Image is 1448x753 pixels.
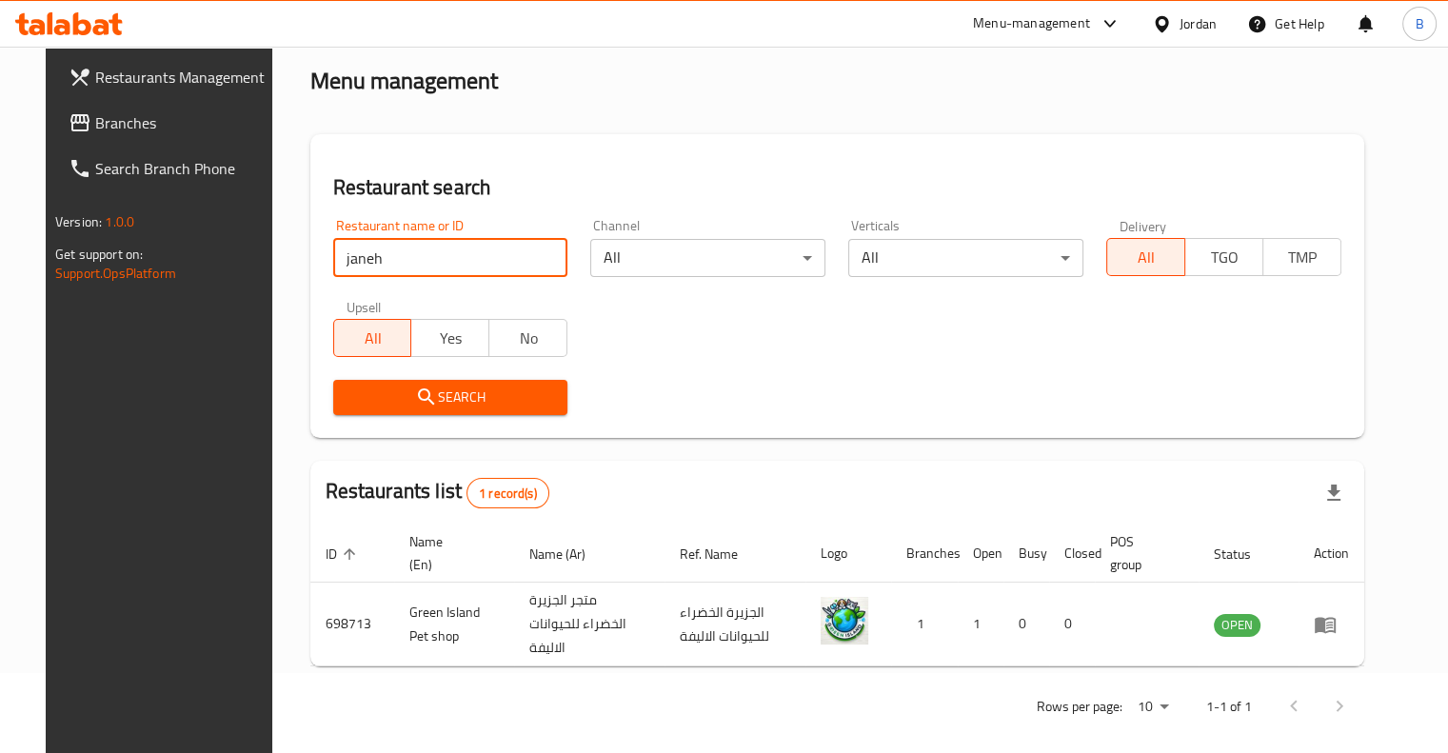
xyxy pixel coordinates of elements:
[466,478,549,508] div: Total records count
[55,242,143,267] span: Get support on:
[1049,525,1095,583] th: Closed
[1120,219,1167,232] label: Delivery
[342,325,405,352] span: All
[973,12,1090,35] div: Menu-management
[1115,244,1178,271] span: All
[1314,613,1349,636] div: Menu
[497,325,560,352] span: No
[1180,13,1217,34] div: Jordan
[1206,695,1252,719] p: 1-1 of 1
[53,100,288,146] a: Branches
[333,239,568,277] input: Search for restaurant name or ID..
[419,325,482,352] span: Yes
[333,380,568,415] button: Search
[326,543,362,565] span: ID
[1262,238,1341,276] button: TMP
[821,597,868,644] img: Green Island Pet shop
[310,583,394,666] td: 698713
[1184,238,1263,276] button: TGO
[410,319,489,357] button: Yes
[310,66,498,96] h2: Menu management
[95,66,272,89] span: Restaurants Management
[1110,530,1176,576] span: POS group
[1214,543,1276,565] span: Status
[680,543,763,565] span: Ref. Name
[348,386,553,409] span: Search
[891,583,958,666] td: 1
[347,300,382,313] label: Upsell
[394,583,514,666] td: Green Island Pet shop
[958,525,1003,583] th: Open
[467,485,548,503] span: 1 record(s)
[805,525,891,583] th: Logo
[333,319,412,357] button: All
[590,239,825,277] div: All
[1130,693,1176,722] div: Rows per page:
[1049,583,1095,666] td: 0
[1311,470,1357,516] div: Export file
[1193,244,1256,271] span: TGO
[488,319,567,357] button: No
[848,239,1083,277] div: All
[1106,238,1185,276] button: All
[1271,244,1334,271] span: TMP
[55,261,176,286] a: Support.OpsPlatform
[1003,525,1049,583] th: Busy
[53,54,288,100] a: Restaurants Management
[958,583,1003,666] td: 1
[529,543,610,565] span: Name (Ar)
[95,157,272,180] span: Search Branch Phone
[1214,614,1260,636] span: OPEN
[310,525,1364,666] table: enhanced table
[95,111,272,134] span: Branches
[409,530,491,576] span: Name (En)
[105,209,134,234] span: 1.0.0
[1415,13,1423,34] span: B
[1037,695,1122,719] p: Rows per page:
[55,209,102,234] span: Version:
[1003,583,1049,666] td: 0
[53,146,288,191] a: Search Branch Phone
[1214,614,1260,637] div: OPEN
[333,173,1341,202] h2: Restaurant search
[326,477,549,508] h2: Restaurants list
[664,583,804,666] td: الجزيرة الخضراء للحيوانات الاليفة
[1299,525,1364,583] th: Action
[891,525,958,583] th: Branches
[514,583,665,666] td: متجر الجزيرة الخضراء للحيوانات الاليفة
